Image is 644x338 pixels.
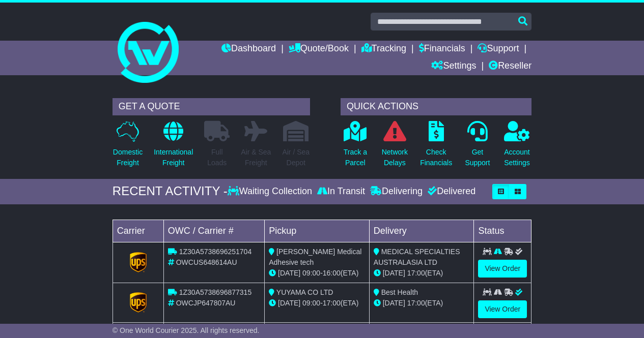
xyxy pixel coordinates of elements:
div: (ETA) [374,268,470,279]
div: Delivered [425,186,475,197]
span: OWCUS648614AU [176,258,237,266]
td: Status [474,220,531,242]
span: © One World Courier 2025. All rights reserved. [113,326,260,334]
a: View Order [478,300,527,318]
span: 16:00 [323,269,341,277]
span: 09:00 [302,299,320,307]
a: Reseller [489,58,531,75]
a: NetworkDelays [381,120,408,174]
div: GET A QUOTE [113,98,310,115]
a: DomesticFreight [113,120,143,174]
td: Carrier [113,220,163,242]
a: AccountSettings [503,120,530,174]
img: GetCarrierServiceLogo [130,252,147,272]
p: Account Settings [504,147,530,168]
div: In Transit [315,186,368,197]
p: Air / Sea Depot [282,147,310,168]
span: [DATE] [383,269,405,277]
a: Tracking [361,41,406,58]
span: [PERSON_NAME] Medical Adhesive tech [269,248,361,266]
a: View Order [478,260,527,278]
span: Best Health [381,288,418,296]
div: (ETA) [374,298,470,309]
a: Financials [419,41,465,58]
a: GetSupport [464,120,490,174]
p: Track a Parcel [344,147,367,168]
div: QUICK ACTIONS [341,98,531,115]
div: - (ETA) [269,268,365,279]
span: 1Z30A5738696877315 [179,288,251,296]
span: MEDICAL SPECIALTIES AUSTRALASIA LTD [374,248,460,266]
p: Full Loads [204,147,230,168]
span: [DATE] [278,269,300,277]
a: InternationalFreight [153,120,193,174]
p: Get Support [465,147,490,168]
a: Track aParcel [343,120,368,174]
a: Dashboard [221,41,276,58]
a: Support [478,41,519,58]
td: Pickup [265,220,370,242]
span: 09:00 [302,269,320,277]
span: 17:00 [407,299,425,307]
p: Check Financials [420,147,452,168]
span: [DATE] [383,299,405,307]
p: Domestic Freight [113,147,143,168]
span: 17:00 [323,299,341,307]
span: OWCJP647807AU [176,299,236,307]
p: Air & Sea Freight [241,147,271,168]
div: RECENT ACTIVITY - [113,184,228,199]
a: Settings [431,58,476,75]
span: YUYAMA CO LTD [276,288,333,296]
span: 1Z30A5738696251704 [179,248,251,256]
div: Delivering [368,186,425,197]
td: OWC / Carrier # [163,220,264,242]
div: - (ETA) [269,298,365,309]
div: Waiting Collection [228,186,315,197]
td: Delivery [369,220,474,242]
img: GetCarrierServiceLogo [130,292,147,313]
span: [DATE] [278,299,300,307]
p: Network Delays [382,147,408,168]
a: Quote/Book [289,41,349,58]
a: CheckFinancials [419,120,453,174]
p: International Freight [154,147,193,168]
span: 17:00 [407,269,425,277]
